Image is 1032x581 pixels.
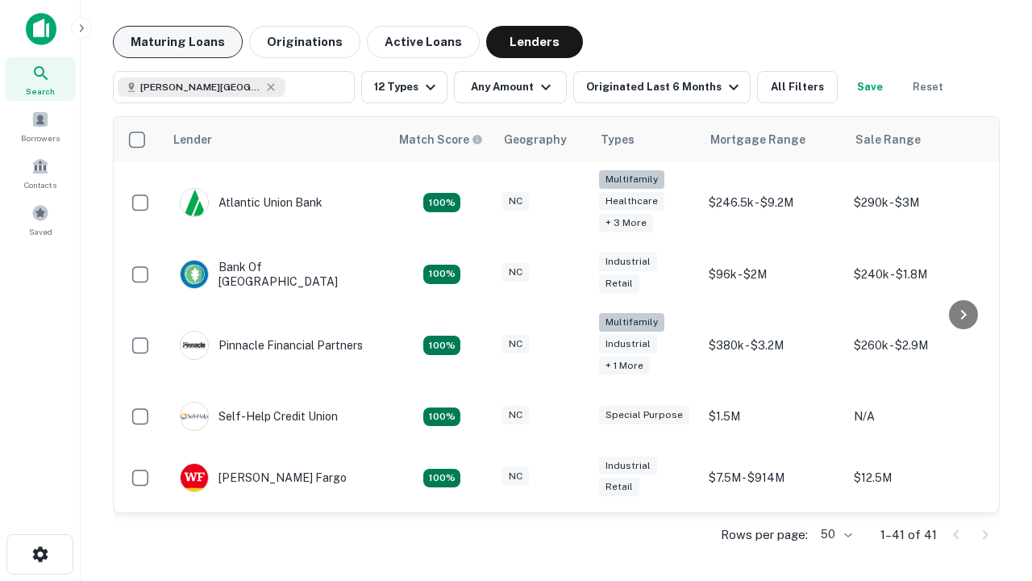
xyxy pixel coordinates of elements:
[599,170,664,189] div: Multifamily
[423,265,460,284] div: Matching Properties: 15, hasApolloMatch: undefined
[502,263,529,282] div: NC
[26,13,56,45] img: capitalize-icon.png
[844,71,896,103] button: Save your search to get updates of matches that match your search criteria.
[599,214,653,232] div: + 3 more
[573,71,751,103] button: Originated Last 6 Months
[502,467,529,486] div: NC
[846,305,991,387] td: $260k - $2.9M
[173,130,212,149] div: Lender
[502,192,529,211] div: NC
[486,26,583,58] button: Lenders
[502,335,529,353] div: NC
[181,261,208,288] img: picture
[423,469,460,488] div: Matching Properties: 15, hasApolloMatch: undefined
[180,188,322,217] div: Atlantic Union Bank
[701,244,846,305] td: $96k - $2M
[367,26,480,58] button: Active Loans
[599,253,657,271] div: Industrial
[701,447,846,508] td: $7.5M - $914M
[814,523,855,546] div: 50
[599,406,689,424] div: Special Purpose
[180,463,347,492] div: [PERSON_NAME] Fargo
[181,403,208,430] img: picture
[361,71,447,103] button: 12 Types
[601,130,635,149] div: Types
[181,189,208,216] img: picture
[599,357,650,375] div: + 1 more
[599,313,664,332] div: Multifamily
[454,71,567,103] button: Any Amount
[846,447,991,508] td: $12.5M
[399,131,480,148] h6: Match Score
[599,274,639,293] div: Retail
[599,478,639,496] div: Retail
[180,331,363,360] div: Pinnacle Financial Partners
[902,71,954,103] button: Reset
[5,198,76,241] a: Saved
[599,457,657,475] div: Industrial
[423,336,460,355] div: Matching Properties: 24, hasApolloMatch: undefined
[24,178,56,191] span: Contacts
[701,305,846,387] td: $380k - $3.2M
[5,151,76,194] a: Contacts
[249,26,360,58] button: Originations
[855,130,921,149] div: Sale Range
[880,525,937,545] p: 1–41 of 41
[21,132,60,144] span: Borrowers
[5,104,76,148] a: Borrowers
[951,400,1032,478] iframe: Chat Widget
[701,386,846,447] td: $1.5M
[586,77,743,97] div: Originated Last 6 Months
[164,117,389,162] th: Lender
[113,26,243,58] button: Maturing Loans
[181,464,208,491] img: picture
[721,525,808,545] p: Rows per page:
[399,131,483,148] div: Capitalize uses an advanced AI algorithm to match your search with the best lender. The match sco...
[5,57,76,101] a: Search
[599,192,664,211] div: Healthcare
[846,117,991,162] th: Sale Range
[181,332,208,359] img: picture
[180,260,373,289] div: Bank Of [GEOGRAPHIC_DATA]
[423,193,460,212] div: Matching Properties: 14, hasApolloMatch: undefined
[389,117,494,162] th: Capitalize uses an advanced AI algorithm to match your search with the best lender. The match sco...
[701,162,846,244] td: $246.5k - $9.2M
[29,225,52,238] span: Saved
[701,117,846,162] th: Mortgage Range
[26,85,55,98] span: Search
[846,244,991,305] td: $240k - $1.8M
[180,402,338,431] div: Self-help Credit Union
[846,386,991,447] td: N/A
[757,71,838,103] button: All Filters
[846,162,991,244] td: $290k - $3M
[710,130,805,149] div: Mortgage Range
[591,117,701,162] th: Types
[140,80,261,94] span: [PERSON_NAME][GEOGRAPHIC_DATA], [GEOGRAPHIC_DATA]
[504,130,567,149] div: Geography
[599,335,657,353] div: Industrial
[494,117,591,162] th: Geography
[423,408,460,427] div: Matching Properties: 11, hasApolloMatch: undefined
[502,406,529,424] div: NC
